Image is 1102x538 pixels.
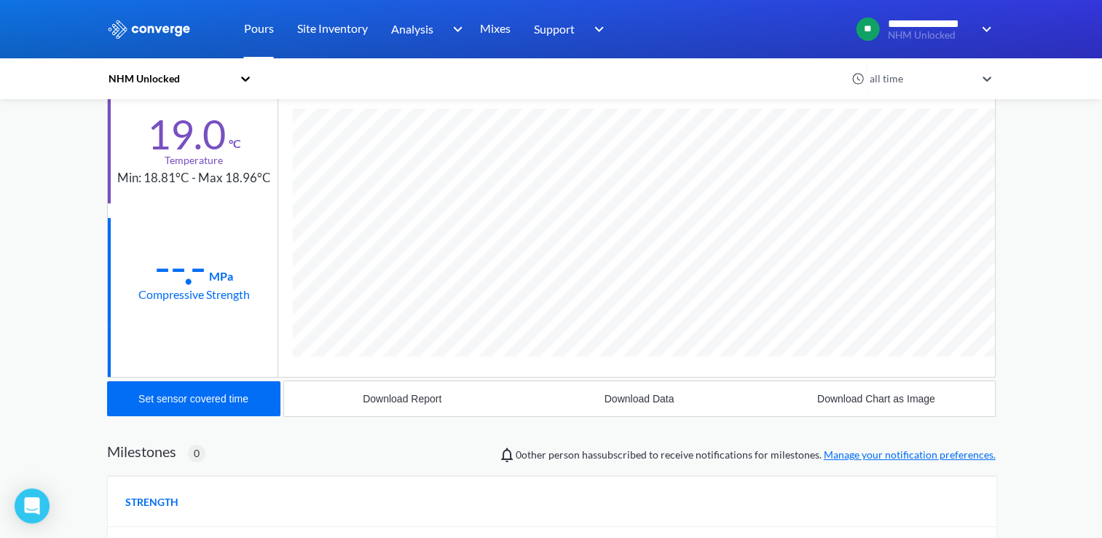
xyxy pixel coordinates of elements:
[498,446,516,464] img: notifications-icon.svg
[154,249,206,285] div: --.-
[534,20,575,38] span: Support
[817,393,935,405] div: Download Chart as Image
[605,393,674,405] div: Download Data
[194,445,200,461] span: 0
[107,381,280,416] button: Set sensor covered time
[147,116,226,152] div: 19.0
[888,30,972,41] span: NHM Unlocked
[521,381,757,416] button: Download Data
[284,381,521,416] button: Download Report
[107,71,232,87] div: NHM Unlocked
[107,443,176,460] h2: Milestones
[585,20,608,38] img: downArrow.svg
[516,447,996,463] span: person has subscribed to receive notifications for milestones.
[866,71,975,87] div: all time
[138,393,248,405] div: Set sensor covered time
[165,152,223,168] div: Temperature
[851,72,865,85] img: icon-clock.svg
[516,448,546,461] span: 0 other
[972,20,996,38] img: downArrow.svg
[117,168,271,188] div: Min: 18.81°C - Max 18.96°C
[107,20,192,39] img: logo_ewhite.svg
[15,488,50,523] div: Open Intercom Messenger
[138,285,250,303] div: Compressive Strength
[443,20,466,38] img: downArrow.svg
[391,20,433,38] span: Analysis
[363,393,441,405] div: Download Report
[824,448,996,461] a: Manage your notification preferences.
[125,494,178,510] span: STRENGTH
[757,381,994,416] button: Download Chart as Image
